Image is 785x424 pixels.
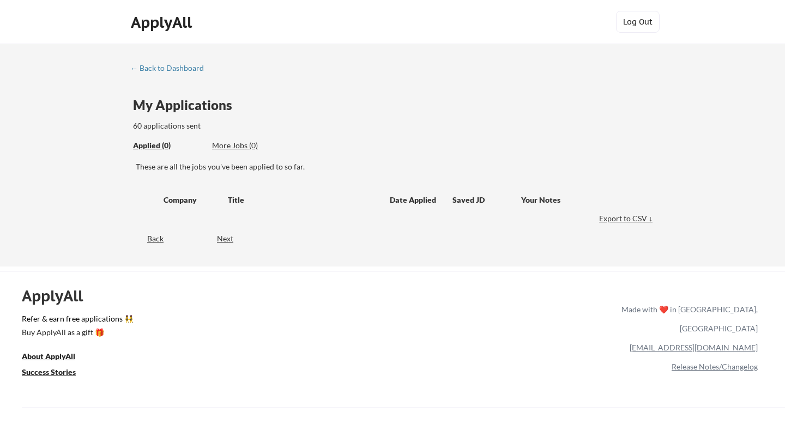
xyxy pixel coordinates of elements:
[130,64,212,72] div: ← Back to Dashboard
[617,300,758,338] div: Made with ❤️ in [GEOGRAPHIC_DATA], [GEOGRAPHIC_DATA]
[22,366,90,380] a: Success Stories
[390,195,438,205] div: Date Applied
[22,350,90,364] a: About ApplyAll
[133,140,204,152] div: These are all the jobs you've been applied to so far.
[133,120,344,131] div: 60 applications sent
[228,195,379,205] div: Title
[130,233,164,244] div: Back
[217,233,246,244] div: Next
[133,140,204,151] div: Applied (0)
[22,315,394,326] a: Refer & earn free applications 👯‍♀️
[22,352,75,361] u: About ApplyAll
[22,326,131,340] a: Buy ApplyAll as a gift 🎁
[22,367,76,377] u: Success Stories
[212,140,292,151] div: More Jobs (0)
[616,11,660,33] button: Log Out
[133,99,241,112] div: My Applications
[521,195,645,205] div: Your Notes
[630,343,758,352] a: [EMAIL_ADDRESS][DOMAIN_NAME]
[164,195,218,205] div: Company
[22,329,131,336] div: Buy ApplyAll as a gift 🎁
[672,362,758,371] a: Release Notes/Changelog
[131,13,195,32] div: ApplyAll
[130,64,212,75] a: ← Back to Dashboard
[599,213,655,224] div: Export to CSV ↓
[136,161,655,172] div: These are all the jobs you've been applied to so far.
[22,287,95,305] div: ApplyAll
[452,190,521,209] div: Saved JD
[212,140,292,152] div: These are job applications we think you'd be a good fit for, but couldn't apply you to automatica...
